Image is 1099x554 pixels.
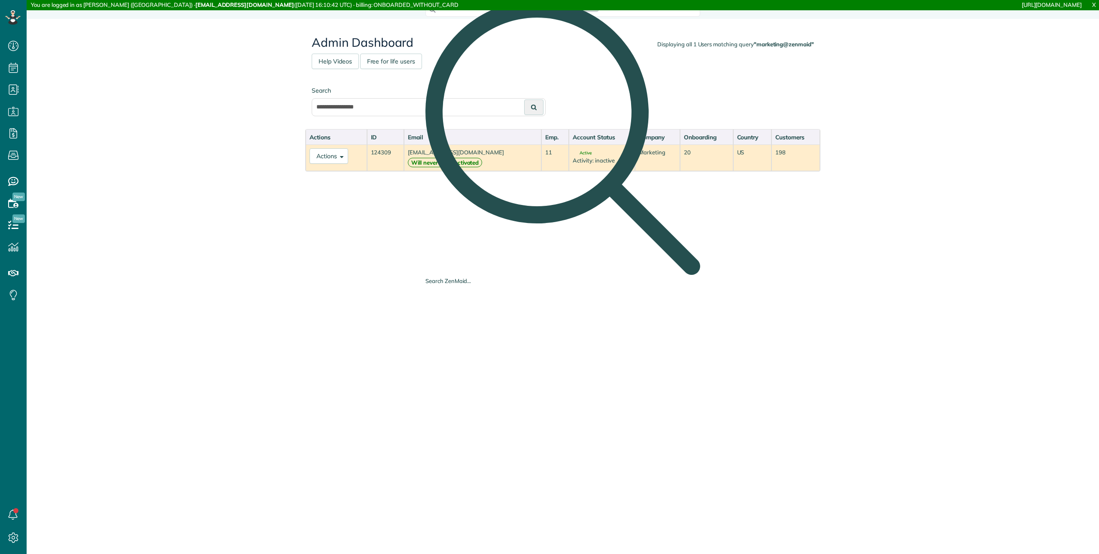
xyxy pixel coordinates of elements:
td: 124309 [367,145,404,171]
span: New [12,214,25,223]
div: Displaying all 1 Users matching query [657,40,814,48]
div: ID [371,133,401,142]
span: New [12,193,25,201]
h2: Admin Dashboard [312,36,814,49]
strong: Will never be deactivated [408,158,482,168]
a: Help Videos [312,54,359,69]
label: Search [312,86,546,95]
strong: "marketing@zenmaid" [754,41,814,48]
div: Country [737,133,768,142]
a: Free for life users [360,54,422,69]
div: Onboarding [684,133,729,142]
div: Customers [775,133,816,142]
td: 198 [771,145,820,171]
td: 20 [680,145,733,171]
td: US [733,145,771,171]
button: Actions [310,148,348,164]
div: Actions [310,133,363,142]
div: Email [408,133,537,142]
td: [EMAIL_ADDRESS][DOMAIN_NAME] [404,145,541,171]
a: [URL][DOMAIN_NAME] [1022,1,1082,8]
strong: [EMAIL_ADDRESS][DOMAIN_NAME] [195,1,294,8]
